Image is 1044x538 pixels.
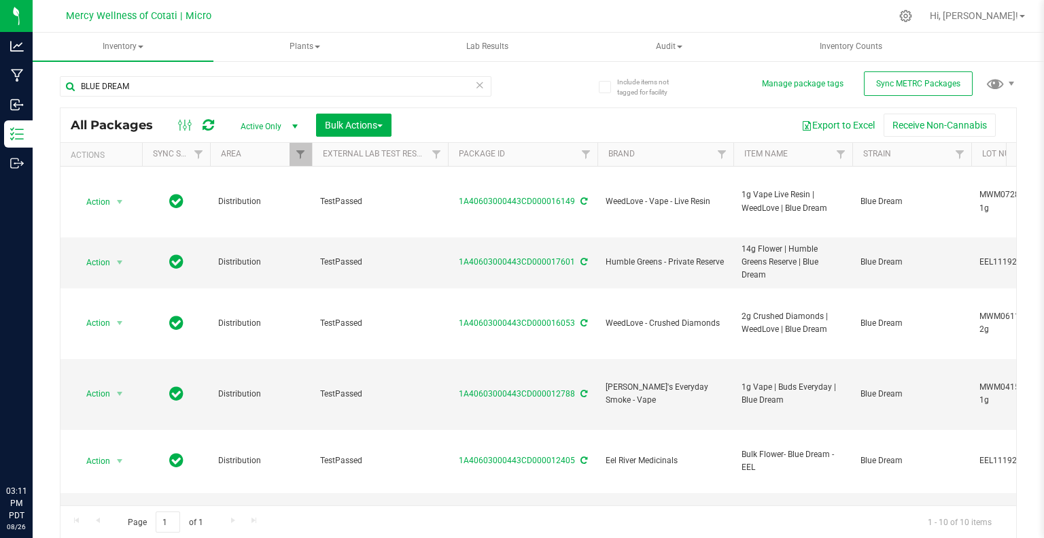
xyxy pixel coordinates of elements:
[33,33,213,61] a: Inventory
[742,310,844,336] span: 2g Crushed Diamonds | WeedLove | Blue Dream
[884,114,996,137] button: Receive Non-Cannabis
[60,76,491,97] input: Search Package ID, Item Name, SKU, Lot or Part Number...
[169,314,184,333] span: In Sync
[742,188,844,214] span: 1g Vape Live Resin | WeedLove | Blue Dream
[475,76,485,94] span: Clear
[801,41,901,52] span: Inventory Counts
[459,456,575,465] a: 1A40603000443CD000012405
[575,143,597,166] a: Filter
[606,195,725,208] span: WeedLove - Vape - Live Resin
[74,253,111,272] span: Action
[111,314,128,333] span: select
[448,41,527,52] span: Lab Results
[397,33,578,61] a: Lab Results
[188,143,210,166] a: Filter
[323,149,430,158] a: External Lab Test Result
[742,448,844,474] span: Bulk Flower- Blue Dream - EEL
[578,318,587,328] span: Sync from Compliance System
[320,454,440,467] span: TestPassed
[169,451,184,470] span: In Sync
[71,118,167,133] span: All Packages
[606,317,725,330] span: WeedLove - Crushed Diamonds
[169,192,184,211] span: In Sync
[860,195,963,208] span: Blue Dream
[949,143,971,166] a: Filter
[761,33,941,61] a: Inventory Counts
[290,143,312,166] a: Filter
[744,149,788,158] a: Item Name
[111,253,128,272] span: select
[215,33,395,61] span: Plants
[578,456,587,465] span: Sync from Compliance System
[864,71,973,96] button: Sync METRC Packages
[606,256,725,269] span: Humble Greens - Private Reserve
[863,149,891,158] a: Strain
[578,33,759,61] a: Audit
[617,77,685,97] span: Include items not tagged for facility
[320,388,440,401] span: TestPassed
[316,114,391,137] button: Bulk Actions
[876,79,960,88] span: Sync METRC Packages
[153,149,205,158] a: Sync Status
[742,243,844,282] span: 14g Flower | Humble Greens Reserve | Blue Dream
[71,150,137,160] div: Actions
[793,114,884,137] button: Export to Excel
[218,256,304,269] span: Distribution
[169,252,184,271] span: In Sync
[325,120,383,131] span: Bulk Actions
[578,389,587,399] span: Sync from Compliance System
[218,317,304,330] span: Distribution
[860,454,963,467] span: Blue Dream
[830,143,852,166] a: Filter
[320,256,440,269] span: TestPassed
[74,314,111,333] span: Action
[320,195,440,208] span: TestPassed
[116,511,214,533] span: Page of 1
[608,149,635,158] a: Brand
[111,384,128,403] span: select
[897,10,914,22] div: Manage settings
[74,452,111,471] span: Action
[459,197,575,206] a: 1A40603000443CD000016149
[10,69,24,82] inline-svg: Manufacturing
[14,429,54,470] iframe: Resource center
[320,317,440,330] span: TestPassed
[860,388,963,401] span: Blue Dream
[917,511,1003,532] span: 1 - 10 of 10 items
[111,192,128,212] span: select
[10,39,24,53] inline-svg: Analytics
[169,384,184,403] span: In Sync
[459,318,575,328] a: 1A40603000443CD000016053
[425,143,448,166] a: Filter
[74,192,111,212] span: Action
[982,149,1031,158] a: Lot Number
[606,381,725,407] span: [PERSON_NAME]'s Everyday Smoke - Vape
[111,452,128,471] span: select
[156,511,180,533] input: 1
[459,149,505,158] a: Package ID
[762,78,843,90] button: Manage package tags
[10,127,24,141] inline-svg: Inventory
[218,388,304,401] span: Distribution
[711,143,733,166] a: Filter
[10,156,24,170] inline-svg: Outbound
[606,454,725,467] span: Eel River Medicinals
[218,454,304,467] span: Distribution
[930,10,1018,21] span: Hi, [PERSON_NAME]!
[66,10,211,22] span: Mercy Wellness of Cotati | Micro
[459,257,575,267] a: 1A40603000443CD000017601
[6,485,27,522] p: 03:11 PM PDT
[860,256,963,269] span: Blue Dream
[578,197,587,206] span: Sync from Compliance System
[215,33,396,61] a: Plants
[74,384,111,403] span: Action
[6,522,27,532] p: 08/26
[459,389,575,399] a: 1A40603000443CD000012788
[221,149,241,158] a: Area
[218,195,304,208] span: Distribution
[10,98,24,112] inline-svg: Inbound
[860,317,963,330] span: Blue Dream
[742,381,844,407] span: 1g Vape | Buds Everyday | Blue Dream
